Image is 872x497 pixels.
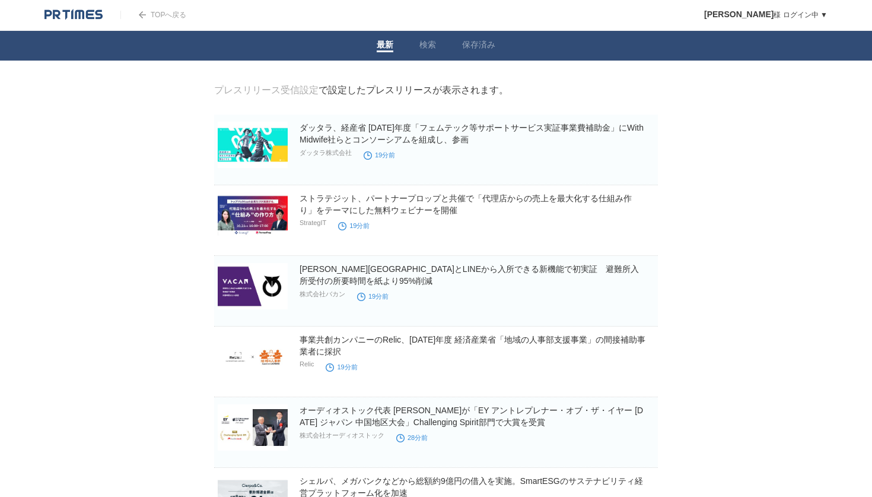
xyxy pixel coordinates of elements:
[218,122,288,168] img: ダッタラ、経産省 令和7年度「フェムテック等サポートサービス実証事業費補助金」にWith Midwife社らとコンソーシアムを組成し、参画
[377,40,393,52] a: 最新
[300,360,314,368] p: Relic
[218,192,288,239] img: ストラテジット、パートナープロップと共催で「代理店からの売上を最大化する仕組み作り」をテーマにした無料ウェビナーを開催
[120,11,186,19] a: TOPへ戻る
[300,219,326,226] p: StrategIT
[139,11,146,18] img: arrow.png
[300,290,345,299] p: 株式会社バカン
[704,10,774,19] span: [PERSON_NAME]
[364,151,395,159] time: 19分前
[357,293,389,300] time: 19分前
[338,222,370,229] time: 19分前
[44,9,103,21] img: logo.png
[300,406,643,427] a: オーディオストック代表 [PERSON_NAME]が「EY アントレプレナー・オブ・ザ・イヤー [DATE] ジャパン 中国地区大会」Challenging Spirit部門で大賞を受賞
[218,263,288,309] img: 茅野市とLINEから入所できる新機能で初実証 避難所入所受付の所要時間を紙より95%削減
[214,84,508,97] div: で設定したプレスリリースが表示されます。
[300,194,632,215] a: ストラテジット、パートナープロップと共催で「代理店からの売上を最大化する仕組み作り」をテーマにした無料ウェビナーを開催
[462,40,495,52] a: 保存済み
[218,334,288,380] img: 事業共創カンパニーのRelic、令和7年度 経済産業省「地域の人事部支援事業」の間接補助事業者に採択
[396,434,428,441] time: 28分前
[419,40,436,52] a: 検索
[300,335,645,356] a: 事業共創カンパニーのRelic、[DATE]年度 経済産業省「地域の人事部支援事業」の間接補助事業者に採択
[300,431,384,440] p: 株式会社オーディオストック
[300,264,639,286] a: [PERSON_NAME][GEOGRAPHIC_DATA]とLINEから入所できる新機能で初実証 避難所入所受付の所要時間を紙より95%削減
[214,85,319,95] a: プレスリリース受信設定
[218,404,288,451] img: オーディオストック代表 西尾 周一郎が「EY アントレプレナー・オブ・ザ・イヤー 2025 ジャパン 中国地区大会」Challenging Spirit部門で大賞を受賞
[300,148,352,157] p: ダッタラ株式会社
[704,11,828,19] a: [PERSON_NAME]様 ログイン中 ▼
[300,123,644,144] a: ダッタラ、経産省 [DATE]年度「フェムテック等サポートサービス実証事業費補助金」にWith Midwife社らとコンソーシアムを組成し、参画
[326,363,357,371] time: 19分前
